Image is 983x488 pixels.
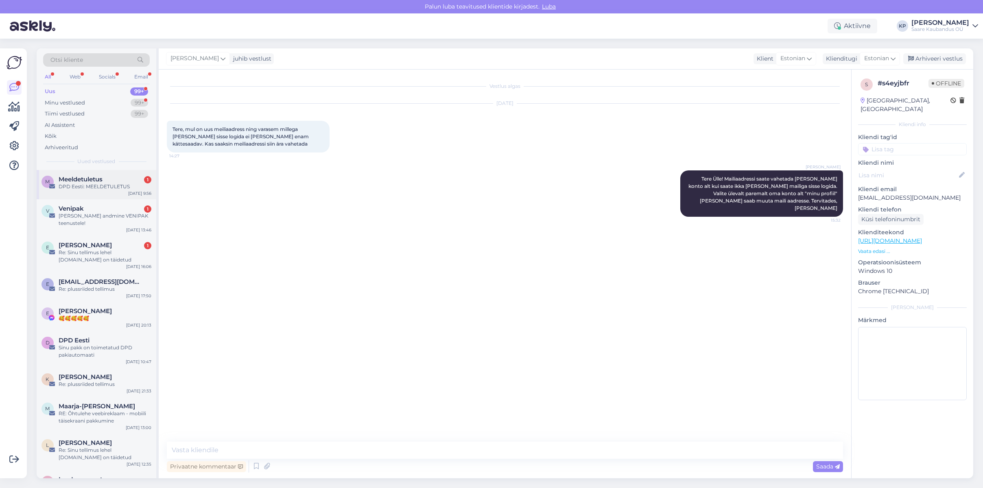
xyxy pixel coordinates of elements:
div: 99+ [131,99,148,107]
div: [DATE] 20:13 [126,322,151,328]
div: 1 [144,242,151,249]
p: [EMAIL_ADDRESS][DOMAIN_NAME] [858,194,967,202]
span: Eve Veerva [59,307,112,315]
div: Email [133,72,150,82]
div: [GEOGRAPHIC_DATA], [GEOGRAPHIC_DATA] [861,96,950,113]
p: Vaata edasi ... [858,248,967,255]
span: Saada [816,463,840,470]
span: V [46,208,49,214]
p: Operatsioonisüsteem [858,258,967,267]
div: Klient [754,54,773,63]
div: Klienditugi [823,54,857,63]
div: 1 [144,176,151,183]
div: 1 [144,205,151,213]
div: [DATE] 13:00 [126,425,151,431]
div: [DATE] 16:06 [126,264,151,270]
p: Brauser [858,279,967,287]
span: D [46,340,50,346]
div: [DATE] 12:35 [127,461,151,467]
div: [PERSON_NAME] andmine VENIPAK teenustele! [59,212,151,227]
p: Kliendi tag'id [858,133,967,142]
input: Lisa tag [858,143,967,155]
div: [PERSON_NAME] [858,304,967,311]
div: [DATE] 9:56 [128,190,151,196]
span: DPD Eesti [59,337,90,344]
span: Estonian [864,54,889,63]
span: Estonian [780,54,805,63]
div: Kliendi info [858,121,967,128]
p: Klienditeekond [858,228,967,237]
span: eve suurkivi [59,242,112,249]
span: Offline [928,79,964,88]
div: [DATE] 17:50 [126,293,151,299]
a: [URL][DOMAIN_NAME] [858,237,922,244]
span: 15:32 [810,217,841,223]
div: Tiimi vestlused [45,110,85,118]
div: 99+ [130,87,148,96]
div: Arhiveeritud [45,144,78,152]
div: RE: Õhtulehe veebireklaam - mobiili täisekraani pakkumine [59,410,151,425]
div: Aktiivne [828,19,877,33]
span: 14:27 [169,153,200,159]
div: Socials [97,72,117,82]
div: Küsi telefoninumbrit [858,214,924,225]
span: M [46,179,50,185]
div: AI Assistent [45,121,75,129]
div: # s4eyjbfr [878,78,928,88]
img: Askly Logo [7,55,22,70]
div: [DATE] 13:46 [126,227,151,233]
span: K [46,376,50,382]
p: Kliendi telefon [858,205,967,214]
span: Maarja-Lill Uibomäe [59,403,135,410]
p: Kliendi nimi [858,159,967,167]
p: Windows 10 [858,267,967,275]
div: KP [897,20,908,32]
span: Lea Lensment [59,476,103,483]
div: Minu vestlused [45,99,85,107]
div: All [43,72,52,82]
p: Kliendi email [858,185,967,194]
div: juhib vestlust [230,54,271,63]
span: Otsi kliente [50,56,83,64]
div: Saare Kaubandus OÜ [911,26,969,33]
div: [DATE] 10:47 [126,359,151,365]
span: Tere Ülle! Mailiaadressi saate vahetada [PERSON_NAME] konto alt kui saate ikka [PERSON_NAME] mail... [688,176,839,211]
div: Re: plussriided tellimus [59,285,151,293]
div: Re: plussriided tellimus [59,381,151,388]
span: M [46,405,50,412]
div: Re: Sinu tellimus lehel [DOMAIN_NAME] on täidetud [59,447,151,461]
div: Privaatne kommentaar [167,461,246,472]
p: Märkmed [858,316,967,325]
span: Karine Lepik [59,373,112,381]
div: 🥰🥰🥰🥰🥰 [59,315,151,322]
span: Luba [540,3,558,10]
span: Venipak [59,205,84,212]
div: Vestlus algas [167,83,843,90]
div: 99+ [131,110,148,118]
div: [DATE] 21:33 [127,388,151,394]
span: Uued vestlused [78,158,116,165]
span: [PERSON_NAME] [170,54,219,63]
div: [DATE] [167,100,843,107]
div: Sinu pakk on toimetatud DPD pakiautomaati [59,344,151,359]
div: Arhiveeri vestlus [903,53,966,64]
div: DPD Eesti: MEELDETULETUS [59,183,151,190]
div: Re: Sinu tellimus lehel [DOMAIN_NAME] on täidetud [59,249,151,264]
span: Meeldetuletus [59,176,103,183]
div: [PERSON_NAME] [911,20,969,26]
a: [PERSON_NAME]Saare Kaubandus OÜ [911,20,978,33]
span: s [865,81,868,87]
span: [PERSON_NAME] [806,164,841,170]
span: Tere, mul on uus meiliaadress ning varasem millega [PERSON_NAME] sisse logida ei [PERSON_NAME] en... [173,126,310,147]
div: Uus [45,87,55,96]
span: E [46,310,49,316]
span: e [46,281,49,287]
p: Chrome [TECHNICAL_ID] [858,287,967,296]
div: Web [68,72,82,82]
span: e [46,244,49,251]
span: ellekasemets@hot.ee [59,278,143,285]
div: Kõik [45,132,57,140]
input: Lisa nimi [858,171,957,180]
span: Leana Kruuse [59,439,112,447]
span: L [46,442,49,448]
